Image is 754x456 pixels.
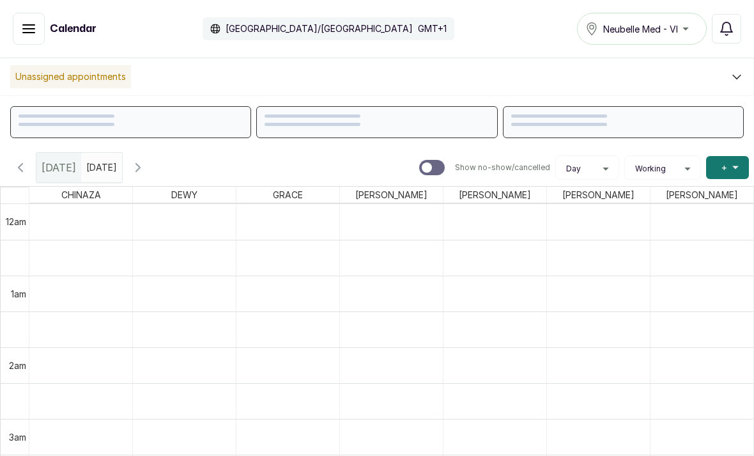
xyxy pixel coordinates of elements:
span: CHINAZA [59,187,104,203]
div: 3am [6,430,29,444]
div: [DATE] [36,153,81,182]
button: Day [561,164,613,174]
span: + [721,161,727,174]
span: Neubelle Med - VI [603,22,678,36]
div: 12am [3,215,29,228]
p: GMT+1 [418,22,447,35]
span: [PERSON_NAME] [353,187,430,203]
span: [PERSON_NAME] [663,187,741,203]
span: Working [635,164,666,174]
span: [PERSON_NAME] [456,187,534,203]
span: Day [566,164,581,174]
h1: Calendar [50,21,96,36]
div: 1am [8,287,29,301]
div: 2am [6,359,29,372]
button: Working [630,164,695,174]
button: + [706,156,749,179]
span: [DATE] [42,160,76,175]
span: DEWY [169,187,200,203]
span: [PERSON_NAME] [560,187,637,203]
p: [GEOGRAPHIC_DATA]/[GEOGRAPHIC_DATA] [226,22,413,35]
p: Show no-show/cancelled [455,162,550,173]
button: Neubelle Med - VI [577,13,707,45]
p: Unassigned appointments [10,65,131,88]
span: GRACE [270,187,305,203]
